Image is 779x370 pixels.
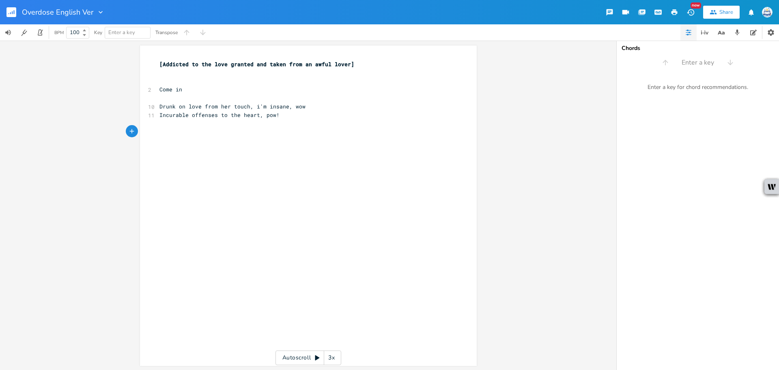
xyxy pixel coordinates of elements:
[275,351,341,365] div: Autoscroll
[622,45,774,51] div: Chords
[159,103,306,110] span: Drunk on love from her touch, i'm insane, wow
[719,9,733,16] div: Share
[159,111,280,119] span: Incurable offenses to the heart, pow!
[703,6,740,19] button: Share
[617,79,779,96] div: Enter a key for chord recommendations.
[324,351,339,365] div: 3x
[762,7,773,17] img: Sign In
[682,5,699,19] button: New
[108,29,135,36] span: Enter a key
[159,86,182,93] span: Come in
[94,30,102,35] div: Key
[54,30,64,35] div: BPM
[159,61,354,68] span: [Addicted to the love granted and taken from an awful lover]
[691,2,701,9] div: New
[155,30,178,35] div: Transpose
[682,58,714,67] span: Enter a key
[22,9,93,16] span: Overdose English Ver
